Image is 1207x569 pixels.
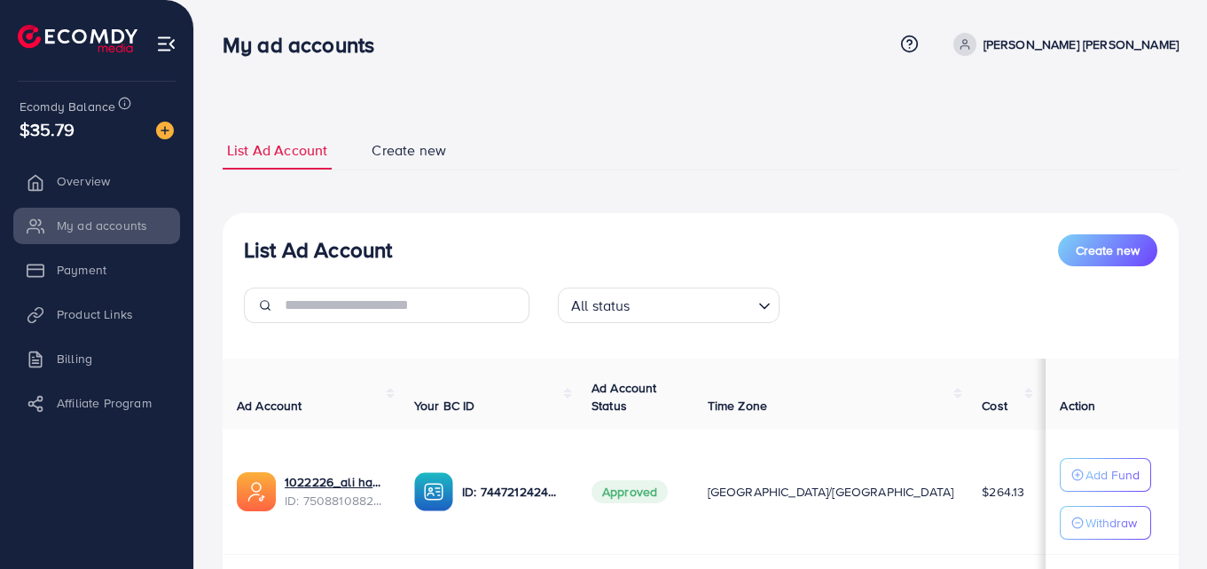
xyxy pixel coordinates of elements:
p: Add Fund [1086,464,1140,486]
span: Action [1060,397,1095,415]
span: Your BC ID [414,397,475,415]
img: menu [156,34,176,54]
a: 1022226_ali hassan_1748281284297 [285,473,386,491]
span: [GEOGRAPHIC_DATA]/[GEOGRAPHIC_DATA] [708,483,954,501]
span: Create new [372,140,446,161]
span: ID: 7508810882194128913 [285,492,386,510]
p: Withdraw [1086,512,1137,533]
button: Add Fund [1060,458,1151,492]
span: $35.79 [20,116,74,142]
span: Approved [592,480,668,503]
h3: List Ad Account [244,237,392,263]
button: Withdraw [1060,506,1151,540]
span: All status [568,293,634,319]
span: Create new [1076,241,1140,259]
input: Search for option [636,289,751,319]
span: Ecomdy Balance [20,98,115,115]
span: Cost [982,397,1007,415]
img: logo [18,25,137,52]
span: Ad Account [237,397,302,415]
span: Ad Account Status [592,379,657,415]
h3: My ad accounts [223,32,388,58]
div: Search for option [558,288,780,323]
a: [PERSON_NAME] [PERSON_NAME] [946,33,1179,56]
span: List Ad Account [227,140,327,161]
div: <span class='underline'>1022226_ali hassan_1748281284297</span></br>7508810882194128913 [285,473,386,510]
span: $264.13 [982,483,1024,501]
img: image [156,122,174,139]
p: [PERSON_NAME] [PERSON_NAME] [984,34,1179,55]
img: ic-ba-acc.ded83a64.svg [414,472,453,511]
span: Time Zone [708,397,767,415]
img: ic-ads-acc.e4c84228.svg [237,472,276,511]
button: Create new [1058,234,1157,266]
p: ID: 7447212424631140353 [462,481,563,502]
